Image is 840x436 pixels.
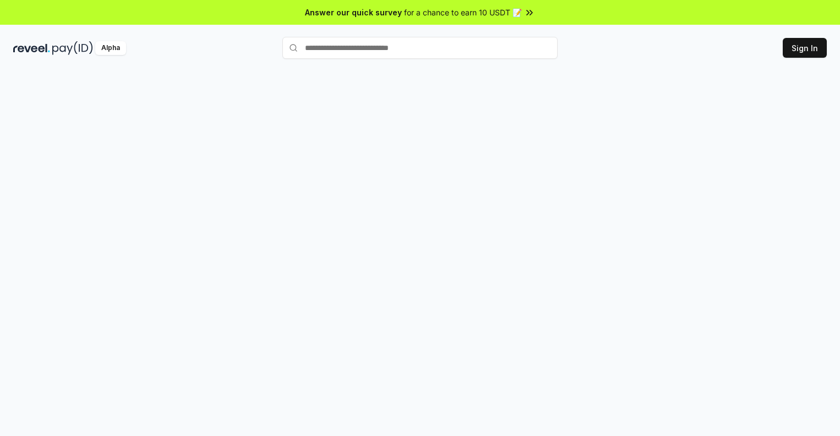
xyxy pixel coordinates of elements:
[305,7,402,18] span: Answer our quick survey
[52,41,93,55] img: pay_id
[783,38,827,58] button: Sign In
[13,41,50,55] img: reveel_dark
[95,41,126,55] div: Alpha
[404,7,522,18] span: for a chance to earn 10 USDT 📝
